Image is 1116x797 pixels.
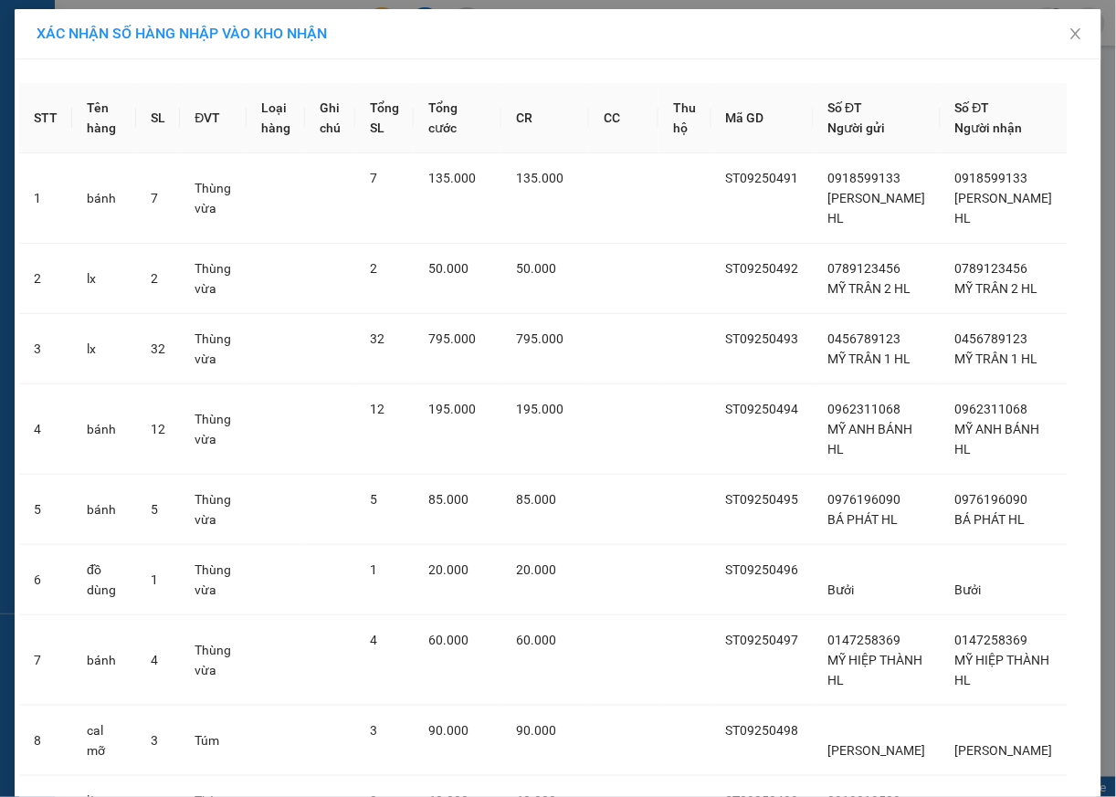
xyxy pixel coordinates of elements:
span: 50.000 [428,261,469,276]
span: MỸ ANH BÁNH HL [955,422,1040,456]
span: ST09250498 [726,723,799,738]
th: Tổng SL [355,83,414,153]
span: 0456789123 [955,331,1028,346]
span: 90.000 [516,723,556,738]
span: close [1069,26,1083,41]
td: 8 [19,706,72,776]
td: 4 [19,384,72,475]
span: 4 [151,653,158,667]
th: CC [589,83,658,153]
button: Close [1050,9,1101,60]
span: Số ĐT [828,100,863,115]
span: 7 [151,191,158,205]
span: ST09250496 [726,562,799,577]
td: cal mỡ [72,706,136,776]
td: Thùng vừa [180,615,246,706]
span: MỸ TRÂN 2 HL [828,281,911,296]
span: Bưởi [828,582,855,597]
td: 3 [19,314,72,384]
th: Ghi chú [305,83,355,153]
td: 6 [19,545,72,615]
span: ST09250497 [726,633,799,647]
span: 32 [151,341,165,356]
span: 0789123456 [828,261,901,276]
span: MỸ TRÂN 2 HL [955,281,1038,296]
span: 60.000 [428,633,469,647]
span: 0962311068 [828,402,901,416]
span: MỸ ANH BÁNH HL [828,422,913,456]
td: Thùng vừa [180,314,246,384]
td: bánh [72,615,136,706]
span: ST09250491 [726,171,799,185]
span: 3 [370,723,377,738]
td: Thùng vừa [180,384,246,475]
td: bánh [72,475,136,545]
th: Thu hộ [658,83,711,153]
span: MỸ TRÂN 1 HL [828,351,911,366]
span: Người gửi [828,121,886,135]
th: STT [19,83,72,153]
td: 7 [19,615,72,706]
span: ST09250494 [726,402,799,416]
span: 85.000 [516,492,556,507]
span: Người nhận [955,121,1023,135]
th: ĐVT [180,83,246,153]
span: ST09250495 [726,492,799,507]
span: 0147258369 [828,633,901,647]
span: 195.000 [516,402,563,416]
span: 85.000 [428,492,469,507]
td: Thùng vừa [180,475,246,545]
span: 195.000 [428,402,476,416]
span: 795.000 [428,331,476,346]
span: 32 [370,331,384,346]
span: MỸ TRÂN 1 HL [955,351,1038,366]
td: 1 [19,153,72,244]
td: Thùng vừa [180,153,246,244]
th: Tên hàng [72,83,136,153]
span: 20.000 [428,562,469,577]
td: 5 [19,475,72,545]
span: 5 [370,492,377,507]
span: 0918599133 [828,171,901,185]
span: 0789123456 [955,261,1028,276]
span: MỸ HIỆP THÀNH HL [955,653,1050,687]
span: 1 [151,572,158,587]
span: 12 [370,402,384,416]
td: lx [72,244,136,314]
td: lx [72,314,136,384]
span: 90.000 [428,723,469,738]
td: bánh [72,384,136,475]
span: MỸ HIỆP THÀNH HL [828,653,923,687]
span: 0147258369 [955,633,1028,647]
span: 5 [151,502,158,517]
span: Số ĐT [955,100,990,115]
td: Túm [180,706,246,776]
td: Thùng vừa [180,545,246,615]
span: 0976196090 [828,492,901,507]
span: 0456789123 [828,331,901,346]
th: Tổng cước [414,83,501,153]
span: 135.000 [428,171,476,185]
span: 135.000 [516,171,563,185]
span: 7 [370,171,377,185]
td: Thùng vừa [180,244,246,314]
th: SL [136,83,180,153]
span: 12 [151,422,165,436]
td: 2 [19,244,72,314]
span: [PERSON_NAME] [955,743,1053,758]
span: ST09250493 [726,331,799,346]
span: BÁ PHÁT HL [828,512,899,527]
span: 2 [151,271,158,286]
td: bánh [72,153,136,244]
span: 3 [151,733,158,748]
th: CR [501,83,589,153]
span: XÁC NHẬN SỐ HÀNG NHẬP VÀO KHO NHẬN [37,25,327,42]
th: Mã GD [711,83,814,153]
span: 60.000 [516,633,556,647]
span: 795.000 [516,331,563,346]
span: 0962311068 [955,402,1028,416]
span: 0976196090 [955,492,1028,507]
span: 2 [370,261,377,276]
td: đồ dùng [72,545,136,615]
span: ST09250492 [726,261,799,276]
